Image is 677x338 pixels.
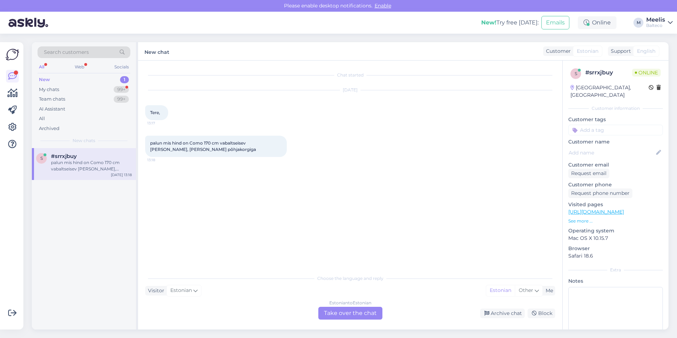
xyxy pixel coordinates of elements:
span: s [40,156,43,161]
div: Customer [543,47,571,55]
div: [DATE] 13:18 [111,172,132,178]
span: palun mis hind on Como 170 cm vabaltseisev [PERSON_NAME], [PERSON_NAME] põhjakorgiga [150,140,256,152]
div: Archived [39,125,59,132]
span: #srrxjbuy [51,153,77,159]
p: Customer name [568,138,663,146]
span: Enable [372,2,393,9]
div: Request phone number [568,188,632,198]
p: Browser [568,245,663,252]
p: Customer phone [568,181,663,188]
label: New chat [144,46,169,56]
div: Estonian to Estonian [329,300,371,306]
a: [URL][DOMAIN_NAME] [568,209,624,215]
div: My chats [39,86,59,93]
p: Customer email [568,161,663,169]
div: # srrxjbuy [585,68,632,77]
img: Askly Logo [6,48,19,61]
b: New! [481,19,496,26]
span: Online [632,69,661,77]
div: 99+ [114,86,129,93]
a: MeelisBalteco [646,17,673,28]
span: Search customers [44,49,89,56]
div: Visitor [145,287,164,294]
span: New chats [73,137,95,144]
p: See more ... [568,218,663,224]
div: Support [608,47,631,55]
span: s [575,71,577,76]
p: Operating system [568,227,663,235]
p: Safari 18.6 [568,252,663,260]
div: All [38,62,46,72]
span: 13:18 [147,157,174,163]
div: Chat started [145,72,555,78]
div: 99+ [114,96,129,103]
div: Archive chat [480,309,525,318]
p: Customer tags [568,116,663,123]
div: 1 [120,76,129,83]
div: Meelis [646,17,665,23]
p: Visited pages [568,201,663,208]
span: 13:17 [147,120,174,126]
div: Online [578,16,616,29]
div: Me [543,287,553,294]
span: Estonian [170,287,192,294]
div: Web [73,62,86,72]
input: Add a tag [568,125,663,135]
p: Notes [568,277,663,285]
div: Estonian [486,285,515,296]
div: M [633,18,643,28]
button: Emails [541,16,569,29]
div: Request email [568,169,609,178]
span: Estonian [577,47,598,55]
div: Try free [DATE]: [481,18,539,27]
div: palun mis hind on Como 170 cm vabaltseisev [PERSON_NAME], [PERSON_NAME] põhjakorgiga [51,159,132,172]
span: Tere, [150,110,160,115]
div: Socials [113,62,130,72]
div: AI Assistant [39,106,65,113]
div: Choose the language and reply [145,275,555,282]
span: English [637,47,655,55]
div: [DATE] [145,87,555,93]
div: Team chats [39,96,65,103]
div: Customer information [568,105,663,112]
div: Block [528,309,555,318]
input: Add name [569,149,655,157]
div: New [39,76,50,83]
div: Balteco [646,23,665,28]
div: All [39,115,45,122]
span: Other [519,287,533,293]
div: [GEOGRAPHIC_DATA], [GEOGRAPHIC_DATA] [570,84,649,99]
div: Extra [568,267,663,273]
div: Take over the chat [318,307,382,320]
p: Mac OS X 10.15.7 [568,235,663,242]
